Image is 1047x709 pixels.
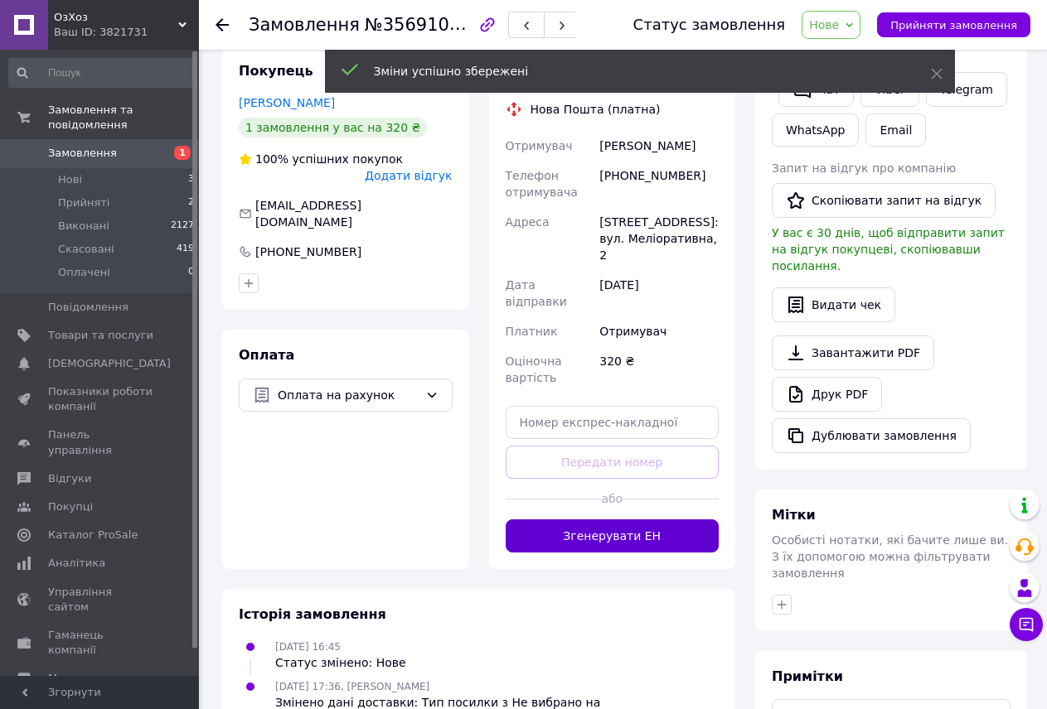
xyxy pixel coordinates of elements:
div: [PERSON_NAME] [596,131,722,161]
span: Історія замовлення [239,606,386,622]
div: 320 ₴ [596,346,722,393]
div: Статус змінено: Нове [275,654,406,671]
span: Покупець [239,63,313,79]
a: WhatsApp [772,113,859,147]
a: Завантажити PDF [772,335,934,370]
span: Додати відгук [365,169,452,182]
span: 419 [177,242,194,257]
span: Скасовані [58,242,114,257]
span: [EMAIL_ADDRESS][DOMAIN_NAME] [255,199,361,229]
span: Платник [506,325,558,338]
div: Ваш ID: 3821731 [54,25,199,40]
a: [PERSON_NAME] [239,96,335,109]
span: 1 [174,146,191,160]
a: Друк PDF [772,377,882,412]
span: Аналітика [48,556,105,571]
span: Відгуки [48,471,91,486]
div: [PHONE_NUMBER] [254,244,363,260]
span: 0 [188,265,194,280]
button: Дублювати замовлення [772,418,971,453]
span: [DATE] 16:45 [275,641,341,653]
span: Гаманець компанії [48,628,153,658]
span: Телефон отримувача [506,169,578,199]
span: Адреса [506,215,550,229]
span: Оплата [239,347,294,363]
span: 2127 [171,219,194,234]
span: Повідомлення [48,300,128,315]
button: Прийняти замовлення [877,12,1030,37]
div: [PHONE_NUMBER] [596,161,722,207]
span: або [601,490,623,507]
span: Виконані [58,219,109,234]
button: Скопіювати запит на відгук [772,183,996,218]
button: Email [865,113,926,147]
span: Дата відправки [506,278,567,308]
span: Каталог ProSale [48,528,138,543]
div: 1 замовлення у вас на 320 ₴ [239,118,427,137]
span: Мітки [772,507,816,523]
span: Показники роботи компанії [48,384,153,414]
div: Нова Пошта (платна) [526,101,665,118]
span: Нове [809,18,839,31]
span: Замовлення [48,146,117,161]
span: Маркет [48,671,90,686]
span: Панель управління [48,427,153,457]
span: Запит на відгук про компанію [772,162,956,175]
button: Згенерувати ЕН [506,519,720,552]
div: [STREET_ADDRESS]: вул. Меліоративна, 2 [596,207,722,270]
span: Отримувач [506,139,573,152]
span: Оціночна вартість [506,354,562,384]
div: Отримувач [596,316,722,346]
span: ОзХоз [54,10,178,25]
div: Зміни успішно збережені [374,63,889,80]
span: Прийняти замовлення [890,19,1017,31]
span: 3 [188,172,194,187]
span: 2 [188,195,194,210]
button: Видати чек [772,287,895,322]
span: Замовлення та повідомлення [48,103,199,133]
span: Оплачені [58,265,110,280]
span: Прийняті [58,195,109,210]
span: Замовлення [249,15,360,35]
span: Нові [58,172,82,187]
span: [DATE] 17:36, [PERSON_NAME] [275,681,429,692]
div: успішних покупок [239,151,403,167]
a: Telegram [926,72,1007,107]
div: [DATE] [596,270,722,316]
span: Оплата на рахунок [278,386,419,404]
span: Покупці [48,499,93,514]
input: Номер експрес-накладної [506,406,720,439]
span: Особисті нотатки, які бачите лише ви. З їх допомогою можна фільтрувати замовлення [772,533,1008,580]
span: [DEMOGRAPHIC_DATA] [48,356,171,371]
span: №356910383 [365,14,482,35]
input: Пошук [8,58,196,88]
span: Примітки [772,668,843,684]
span: Управління сайтом [48,585,153,615]
div: Статус замовлення [633,17,786,33]
span: Товари та послуги [48,328,153,343]
span: У вас є 30 днів, щоб відправити запит на відгук покупцеві, скопіювавши посилання. [772,226,1005,273]
span: 100% [255,152,288,166]
button: Чат з покупцем [1010,608,1043,641]
div: Повернутися назад [216,17,229,33]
